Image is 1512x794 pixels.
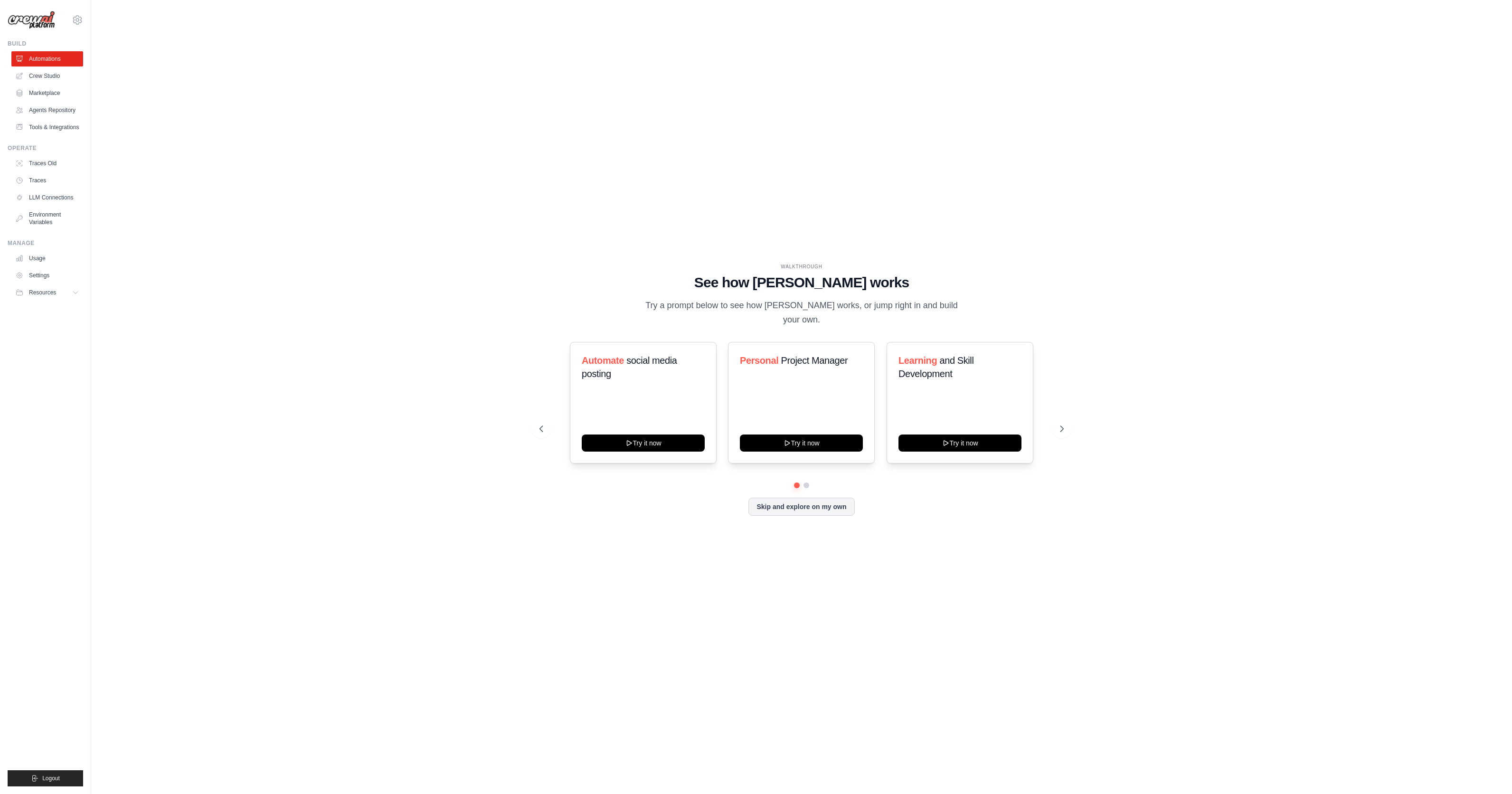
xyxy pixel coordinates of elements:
span: Learning [898,355,937,366]
a: LLM Connections [11,190,83,205]
a: Crew Studio [11,68,83,84]
span: Resources [29,289,56,296]
button: Resources [11,285,83,300]
a: Traces [11,173,83,188]
img: Logo [8,11,55,29]
a: Agents Repository [11,103,83,118]
a: Environment Variables [11,207,83,230]
div: Build [8,40,83,47]
span: Personal [740,355,778,366]
span: social media posting [582,355,677,379]
button: Try it now [898,435,1021,452]
h1: See how [PERSON_NAME] works [539,274,1064,291]
span: Logout [42,775,60,782]
span: Project Manager [781,355,848,366]
a: Marketplace [11,85,83,101]
a: Tools & Integrations [11,120,83,135]
button: Logout [8,770,83,786]
button: Try it now [740,435,863,452]
a: Traces Old [11,156,83,171]
span: and Skill Development [898,355,973,379]
div: Manage [8,239,83,247]
button: Skip and explore on my own [748,498,854,516]
div: Operate [8,144,83,152]
p: Try a prompt below to see how [PERSON_NAME] works, or jump right in and build your own. [642,299,961,327]
a: Usage [11,251,83,266]
a: Settings [11,268,83,283]
a: Automations [11,51,83,66]
div: WALKTHROUGH [539,263,1064,270]
span: Automate [582,355,624,366]
button: Try it now [582,435,705,452]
